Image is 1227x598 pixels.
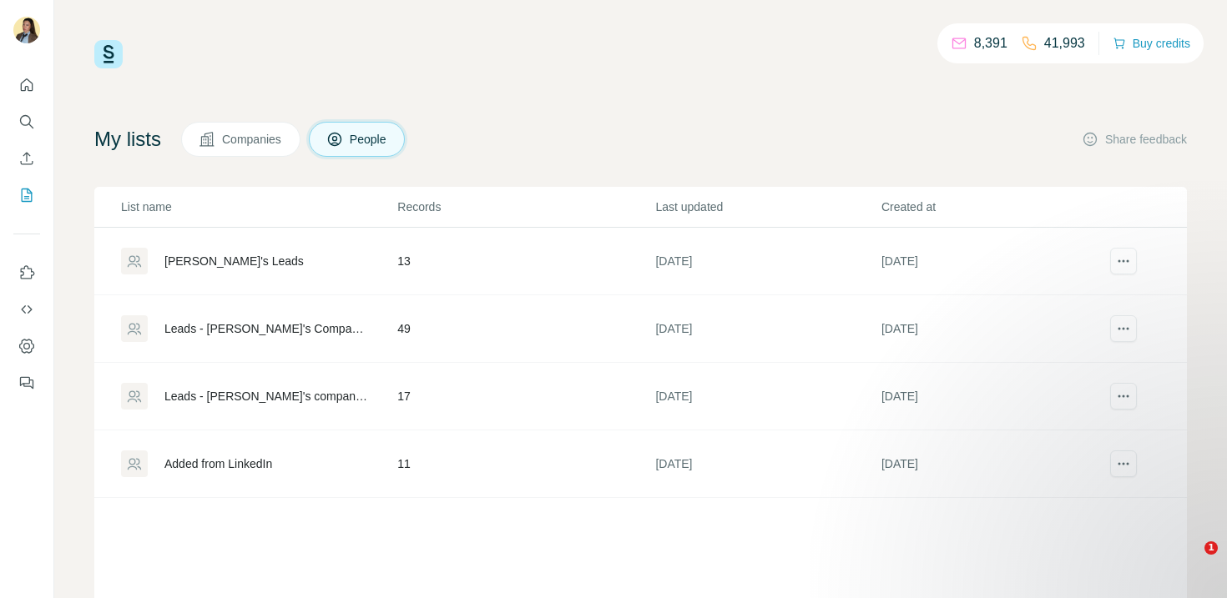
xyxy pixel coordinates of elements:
td: [DATE] [881,430,1106,498]
button: Buy credits [1113,32,1190,55]
td: [DATE] [881,228,1106,295]
td: 13 [396,228,654,295]
div: Leads - [PERSON_NAME]'s company list [164,388,369,405]
p: 41,993 [1044,33,1085,53]
p: Records [397,198,654,215]
p: Last updated [655,198,879,215]
button: Use Surfe on LinkedIn [13,258,40,288]
button: Use Surfe API [13,294,40,324]
td: [DATE] [654,363,880,430]
div: Added from LinkedIn [164,455,272,472]
button: Enrich CSV [13,143,40,173]
p: List name [121,198,396,215]
img: Surfe Logo [94,40,123,68]
td: 49 [396,295,654,363]
td: [DATE] [654,295,880,363]
td: [DATE] [654,430,880,498]
button: Share feedback [1082,131,1187,148]
p: Created at [881,198,1105,215]
td: [DATE] [881,295,1106,363]
button: Dashboard [13,331,40,361]
button: actions [1110,248,1137,274]
span: Companies [222,131,283,148]
button: My lists [13,180,40,210]
p: 8,391 [974,33,1007,53]
td: 11 [396,430,654,498]
span: People [350,131,388,148]
div: Leads - [PERSON_NAME]'s Company List [164,320,369,337]
h4: My lists [94,126,161,153]
button: Quick start [13,70,40,100]
button: Feedback [13,368,40,398]
td: [DATE] [654,228,880,295]
button: Search [13,107,40,137]
td: [DATE] [881,363,1106,430]
img: Avatar [13,17,40,43]
div: [PERSON_NAME]'s Leads [164,253,304,269]
td: 17 [396,363,654,430]
button: actions [1110,315,1137,342]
